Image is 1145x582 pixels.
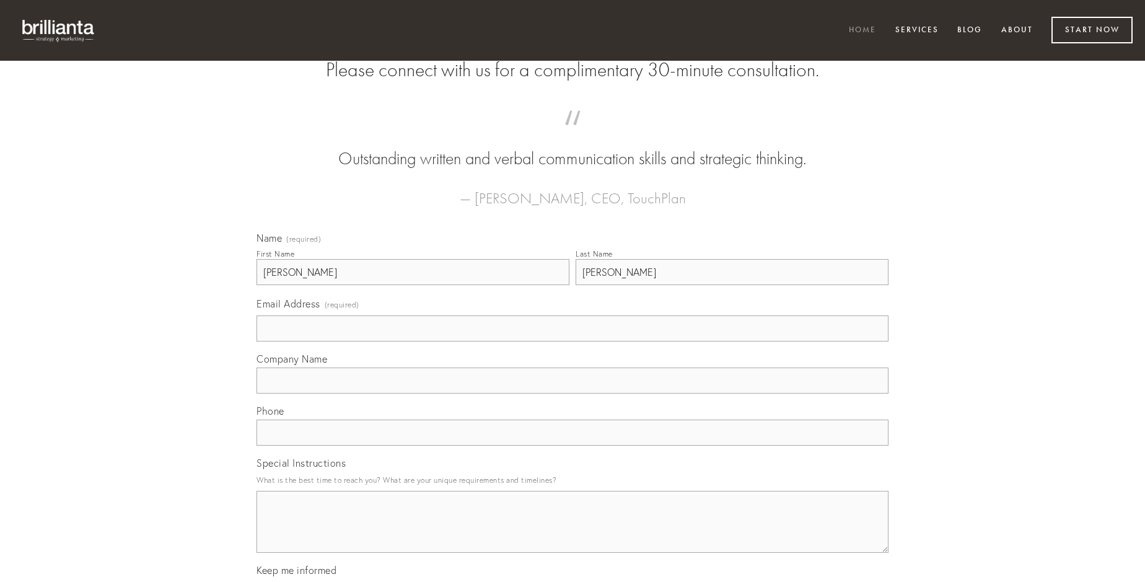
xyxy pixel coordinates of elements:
[286,236,321,243] span: (required)
[841,20,884,41] a: Home
[887,20,947,41] a: Services
[576,249,613,258] div: Last Name
[257,564,336,576] span: Keep me informed
[949,20,990,41] a: Blog
[276,171,869,211] figcaption: — [PERSON_NAME], CEO, TouchPlan
[257,249,294,258] div: First Name
[325,296,359,313] span: (required)
[276,123,869,147] span: “
[257,298,320,310] span: Email Address
[257,472,888,488] p: What is the best time to reach you? What are your unique requirements and timelines?
[276,123,869,171] blockquote: Outstanding written and verbal communication skills and strategic thinking.
[257,353,327,365] span: Company Name
[993,20,1041,41] a: About
[257,405,284,417] span: Phone
[12,12,105,48] img: brillianta - research, strategy, marketing
[1051,17,1133,43] a: Start Now
[257,232,282,244] span: Name
[257,457,346,469] span: Special Instructions
[257,58,888,82] h2: Please connect with us for a complimentary 30-minute consultation.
